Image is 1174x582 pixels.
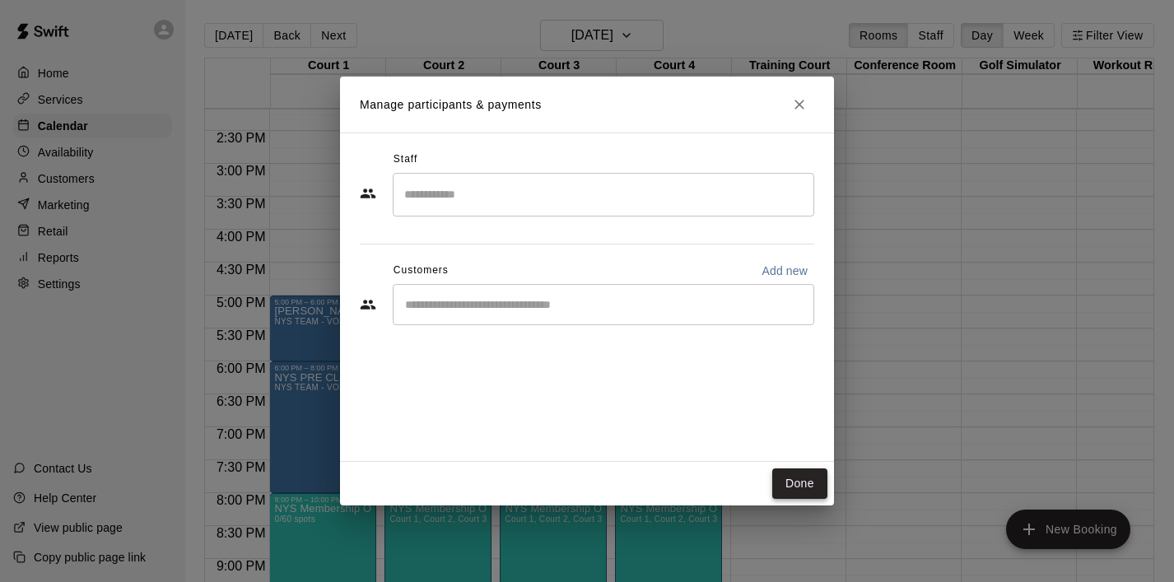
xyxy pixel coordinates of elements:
svg: Customers [360,296,376,313]
p: Add new [762,263,808,279]
div: Search staff [393,173,814,217]
button: Add new [755,258,814,284]
button: Close [785,90,814,119]
span: Staff [394,147,417,173]
div: Start typing to search customers... [393,284,814,325]
button: Done [772,468,827,499]
span: Customers [394,258,449,284]
p: Manage participants & payments [360,96,542,114]
svg: Staff [360,185,376,202]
